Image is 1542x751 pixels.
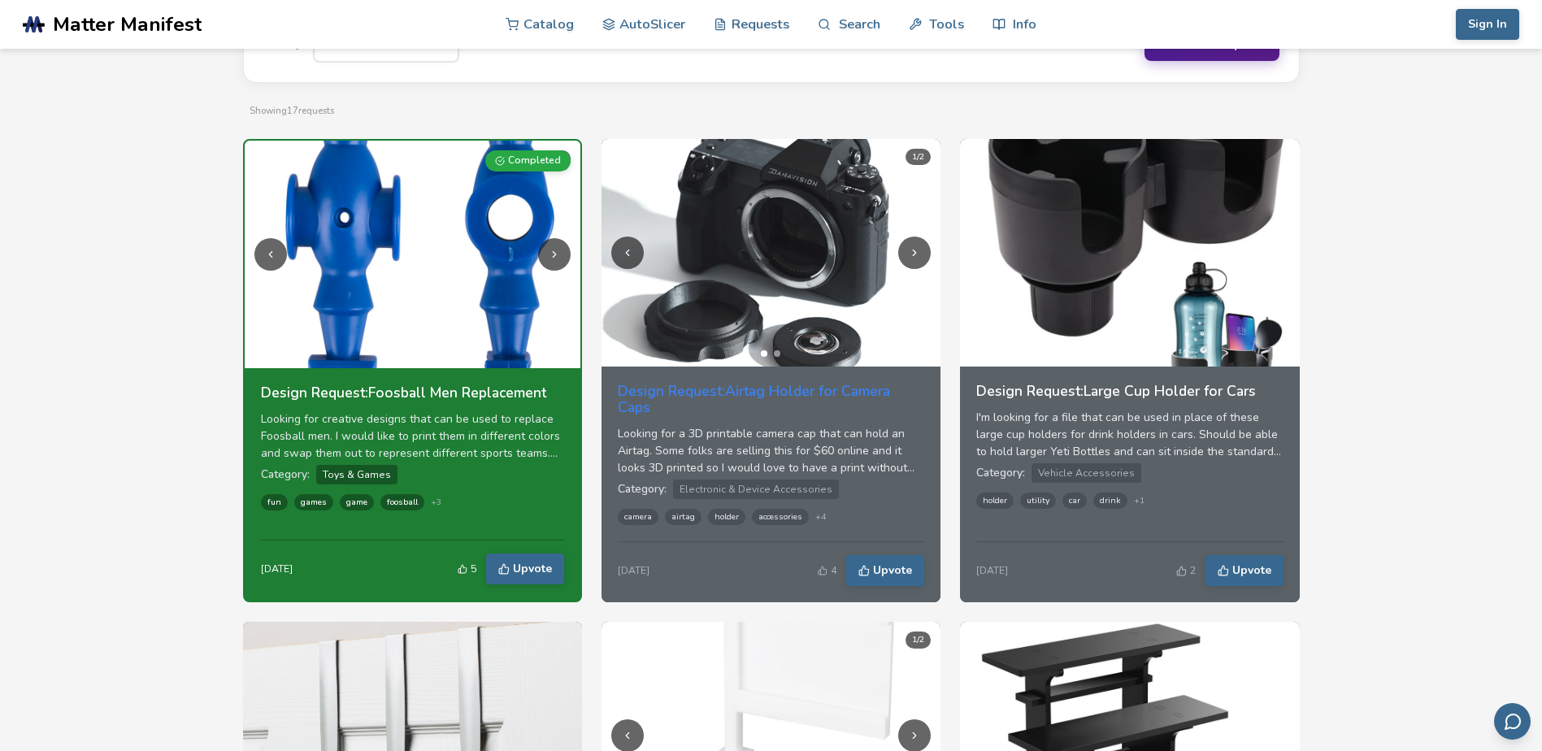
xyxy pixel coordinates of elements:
span: holder [976,493,1014,509]
span: + 4 [815,512,826,522]
button: Previous image [254,238,287,271]
span: Category: [618,481,667,497]
span: Upvote [513,562,552,575]
span: Category: [976,465,1025,480]
button: Go to image 2 [415,352,422,358]
button: Go to image 1 [761,350,767,357]
a: Design Request:Large Cup Holder for Cars [976,383,1283,409]
span: car [1062,493,1087,509]
img: Large Cup Holder for Cars [960,139,1299,367]
a: Design Request:Airtag Holder for Camera Caps [618,383,924,425]
span: holder [708,509,745,525]
div: [DATE] [261,563,293,575]
span: airtag [665,509,702,525]
span: 5 [471,563,476,575]
span: + 1 [1134,496,1145,506]
div: Looking for a 3D printable camera cap that can hold an Airtag. Some folks are selling this for $6... [618,425,924,476]
span: drink [1093,493,1127,509]
p: Showing 17 requests [250,102,1293,119]
button: Next image [538,238,571,271]
h3: Design Request: Airtag Holder for Camera Caps [618,383,924,415]
span: Toys & Games [316,465,397,484]
span: Category: [261,467,310,482]
h3: Design Request: Large Cup Holder for Cars [976,383,1283,399]
button: Go to image 1 [402,352,409,358]
span: foosball [380,494,424,510]
button: Upvote [846,555,924,586]
button: Upvote [1205,555,1284,586]
span: 2 [1190,565,1196,576]
button: Go to image 2 [774,350,780,357]
h3: Design Request: Foosball Men Replacement [261,384,564,401]
div: I'm looking for a file that can be used in place of these large cup holders for drink holders in ... [976,409,1283,460]
img: Foosball Men Replacement [245,141,580,368]
a: Design Request:Foosball Men Replacement [261,384,564,410]
span: games [294,494,333,510]
span: Matter Manifest [53,13,202,36]
span: 4 [831,565,836,576]
span: Completed [508,155,561,167]
span: Upvote [1232,564,1271,577]
button: Next image [898,237,931,269]
button: Send feedback via email [1494,703,1531,740]
span: camera [618,509,658,525]
div: Looking for creative designs that can be used to replace Foosball men. I would like to print them... [261,410,564,462]
div: 1 / 2 [906,632,931,648]
span: + 3 [431,497,441,507]
img: Airtag Holder for Camera Caps [602,139,940,367]
span: Upvote [873,564,912,577]
span: accessories [752,509,809,525]
span: utility [1020,493,1056,509]
button: Sign In [1456,9,1519,40]
label: Sort by: [263,38,303,50]
div: [DATE] [976,565,1008,576]
span: fun [261,494,288,510]
span: game [340,494,374,510]
button: Upvote [486,553,564,584]
span: Electronic & Device Accessories [673,480,839,499]
span: Vehicle Accessories [1032,463,1141,483]
div: [DATE] [618,565,649,576]
div: 1 / 2 [906,149,931,165]
button: Previous image [611,237,644,269]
